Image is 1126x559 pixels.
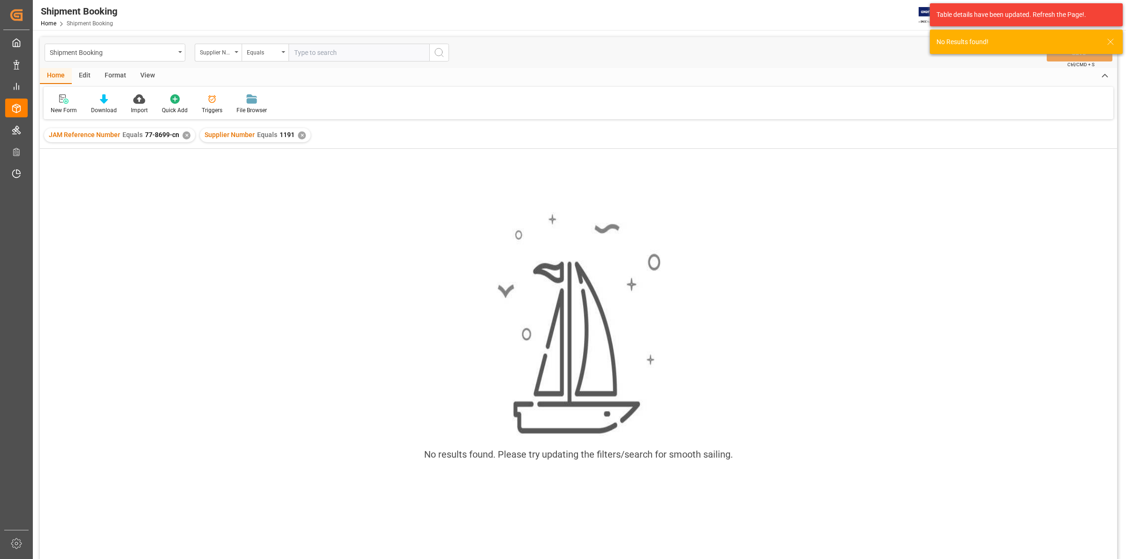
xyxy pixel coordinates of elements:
[236,106,267,115] div: File Browser
[41,20,56,27] a: Home
[936,10,1109,20] div: Table details have been updated. Refresh the Page!.
[1067,61,1095,68] span: Ctrl/CMD + S
[429,44,449,61] button: search button
[51,106,77,115] div: New Form
[919,7,951,23] img: Exertis%20JAM%20-%20Email%20Logo.jpg_1722504956.jpg
[72,68,98,84] div: Edit
[122,131,143,138] span: Equals
[257,131,277,138] span: Equals
[424,447,733,461] div: No results found. Please try updating the filters/search for smooth sailing.
[41,4,117,18] div: Shipment Booking
[936,37,1098,47] div: No Results found!
[133,68,162,84] div: View
[50,46,175,58] div: Shipment Booking
[183,131,190,139] div: ✕
[98,68,133,84] div: Format
[145,131,179,138] span: 77-8699-cn
[202,106,222,115] div: Triggers
[49,131,120,138] span: JAM Reference Number
[289,44,429,61] input: Type to search
[496,212,661,436] img: smooth_sailing.jpeg
[280,131,295,138] span: 1191
[195,44,242,61] button: open menu
[298,131,306,139] div: ✕
[200,46,232,57] div: Supplier Number
[247,46,279,57] div: Equals
[91,106,117,115] div: Download
[205,131,255,138] span: Supplier Number
[242,44,289,61] button: open menu
[40,68,72,84] div: Home
[45,44,185,61] button: open menu
[131,106,148,115] div: Import
[162,106,188,115] div: Quick Add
